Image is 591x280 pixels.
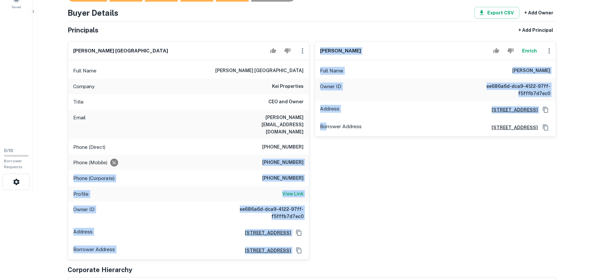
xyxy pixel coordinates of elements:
[74,174,115,182] p: Phone (Corporate)
[320,123,362,132] p: Borrower Address
[74,206,95,220] p: Owner ID
[216,67,304,75] h6: [PERSON_NAME] [GEOGRAPHIC_DATA]
[541,123,551,132] button: Copy Address
[68,7,119,19] h4: Buyer Details
[74,228,93,238] p: Address
[74,47,168,55] h6: [PERSON_NAME] [GEOGRAPHIC_DATA]
[513,67,551,75] h6: [PERSON_NAME]
[320,47,361,55] h6: [PERSON_NAME]
[263,159,304,167] h6: [PHONE_NUMBER]
[487,124,538,131] a: [STREET_ADDRESS]
[294,228,304,238] button: Copy Address
[491,44,502,57] button: Accept
[519,44,540,57] button: Enrich
[74,246,115,255] p: Borrower Address
[225,206,304,220] h6: ee686a6d-dca9-4122-97ff-f5fffb7d7ec0
[263,174,304,182] h6: [PHONE_NUMBER]
[74,98,84,106] p: Title
[505,44,516,57] button: Reject
[74,83,95,90] p: Company
[74,143,106,151] p: Phone (Direct)
[320,83,342,97] p: Owner ID
[4,148,13,153] span: 0 / 10
[320,67,344,75] p: Full Name
[74,190,89,198] p: Profile
[74,67,97,75] p: Full Name
[472,83,551,97] h6: ee686a6d-dca9-4122-97ff-f5fffb7d7ec0
[74,114,86,135] p: Email
[12,4,21,10] span: Saved
[272,83,304,90] h6: kei properties
[267,44,279,57] button: Accept
[263,143,304,151] h6: [PHONE_NUMBER]
[68,265,133,275] h5: Corporate Hierarchy
[240,229,291,236] a: [STREET_ADDRESS]
[282,44,293,57] button: Reject
[475,7,519,19] button: Export CSV
[74,159,108,167] p: Phone (Mobile)
[487,106,538,113] a: [STREET_ADDRESS]
[320,105,340,115] p: Address
[522,7,556,19] button: + Add Owner
[240,247,291,254] a: [STREET_ADDRESS]
[558,228,591,259] iframe: Chat Widget
[110,159,118,167] div: Requests to not be contacted at this number
[541,105,551,115] button: Copy Address
[269,98,304,106] h6: CEO and Owner
[516,24,556,36] button: + Add Principal
[68,25,99,35] h5: Principals
[294,246,304,255] button: Copy Address
[283,190,304,198] a: View Link
[225,114,304,135] h6: [PERSON_NAME][EMAIL_ADDRESS][DOMAIN_NAME]
[4,159,22,169] span: Borrower Requests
